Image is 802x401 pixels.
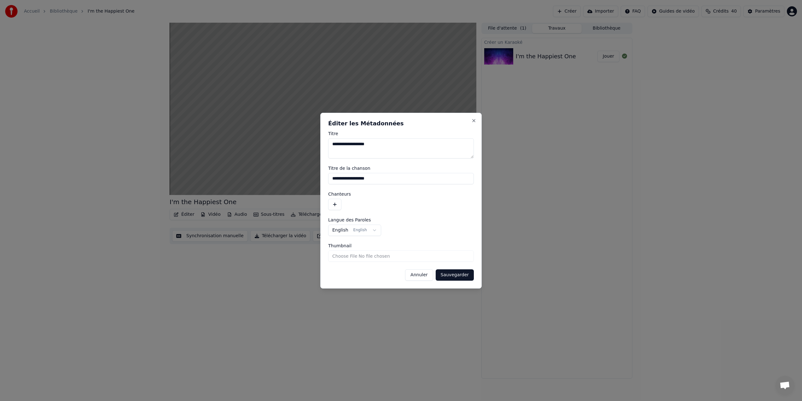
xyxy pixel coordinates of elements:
[328,243,352,248] span: Thumbnail
[328,192,474,196] label: Chanteurs
[328,131,474,136] label: Titre
[436,269,474,281] button: Sauvegarder
[405,269,433,281] button: Annuler
[328,121,474,126] h2: Éditer les Métadonnées
[328,218,371,222] span: Langue des Paroles
[328,166,474,170] label: Titre de la chanson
